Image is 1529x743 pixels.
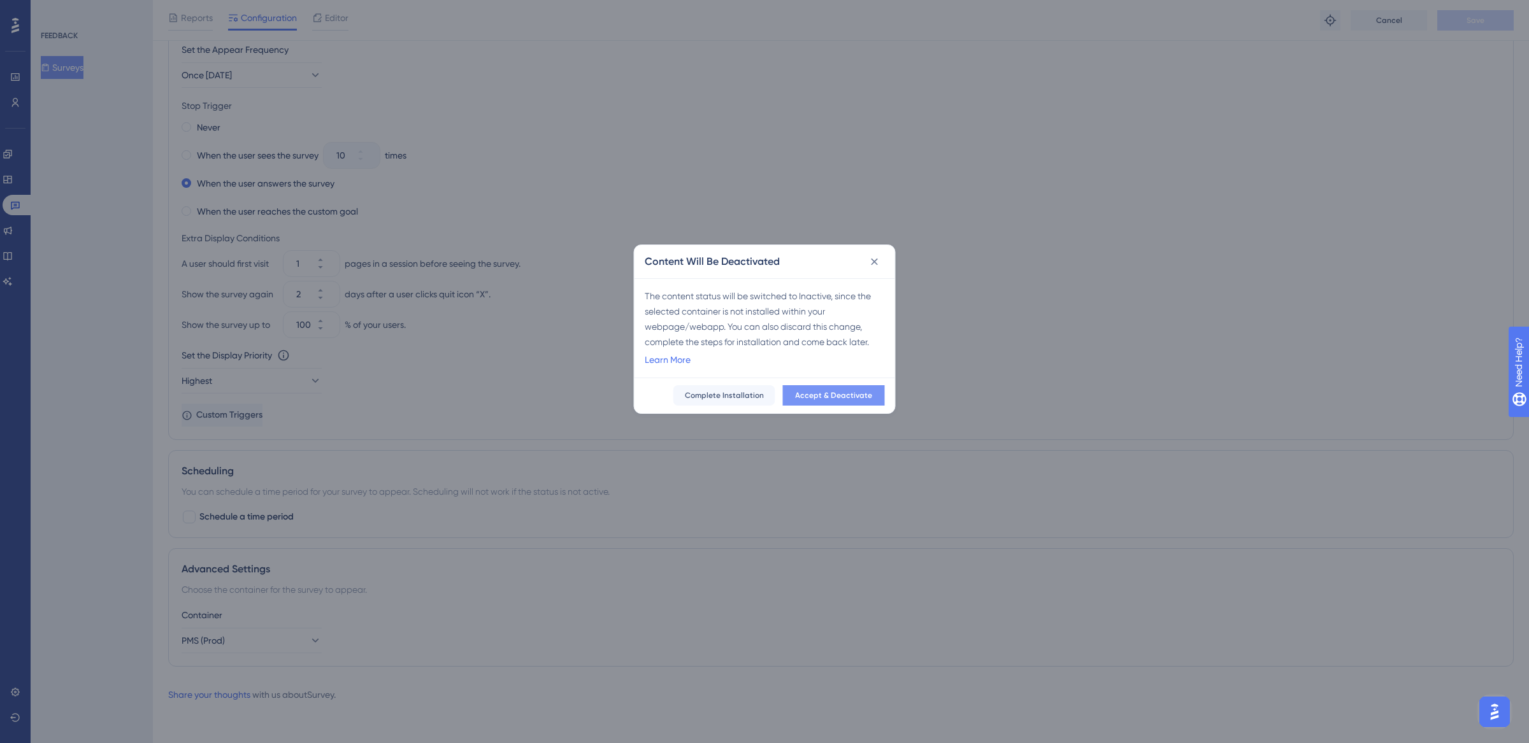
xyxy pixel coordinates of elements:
[795,390,872,400] span: Accept & Deactivate
[645,352,691,367] a: Learn More
[30,3,80,18] span: Need Help?
[685,390,764,400] span: Complete Installation
[1475,693,1514,731] iframe: UserGuiding AI Assistant Launcher
[645,288,885,350] div: The content status will be switched to Inactive, since the selected container is not installed wi...
[645,254,780,269] h2: Content Will Be Deactivated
